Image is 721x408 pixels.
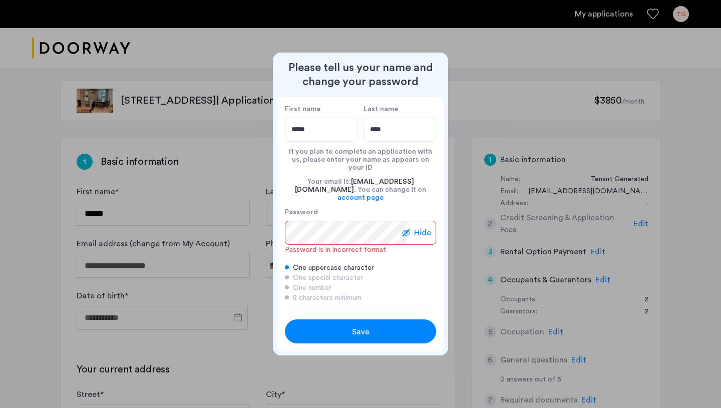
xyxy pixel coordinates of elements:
[285,263,436,273] div: One uppercase character
[285,273,436,283] div: One special character
[285,105,357,114] label: First name
[414,227,431,239] span: Hide
[285,293,436,303] div: 8 characters minimum
[277,61,444,89] h2: Please tell us your name and change your password
[285,246,386,253] span: Password is in incorrect format
[364,105,436,114] label: Last name
[285,142,436,172] div: If you plan to complete an application with us, please enter your name as appears on your ID
[285,319,436,343] button: button
[295,178,414,193] span: [EMAIL_ADDRESS][DOMAIN_NAME]
[285,283,436,293] div: One number
[285,172,436,208] div: Your email is: . You can change it on
[337,194,384,202] a: account page
[352,326,370,338] span: Save
[285,208,407,217] label: Password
